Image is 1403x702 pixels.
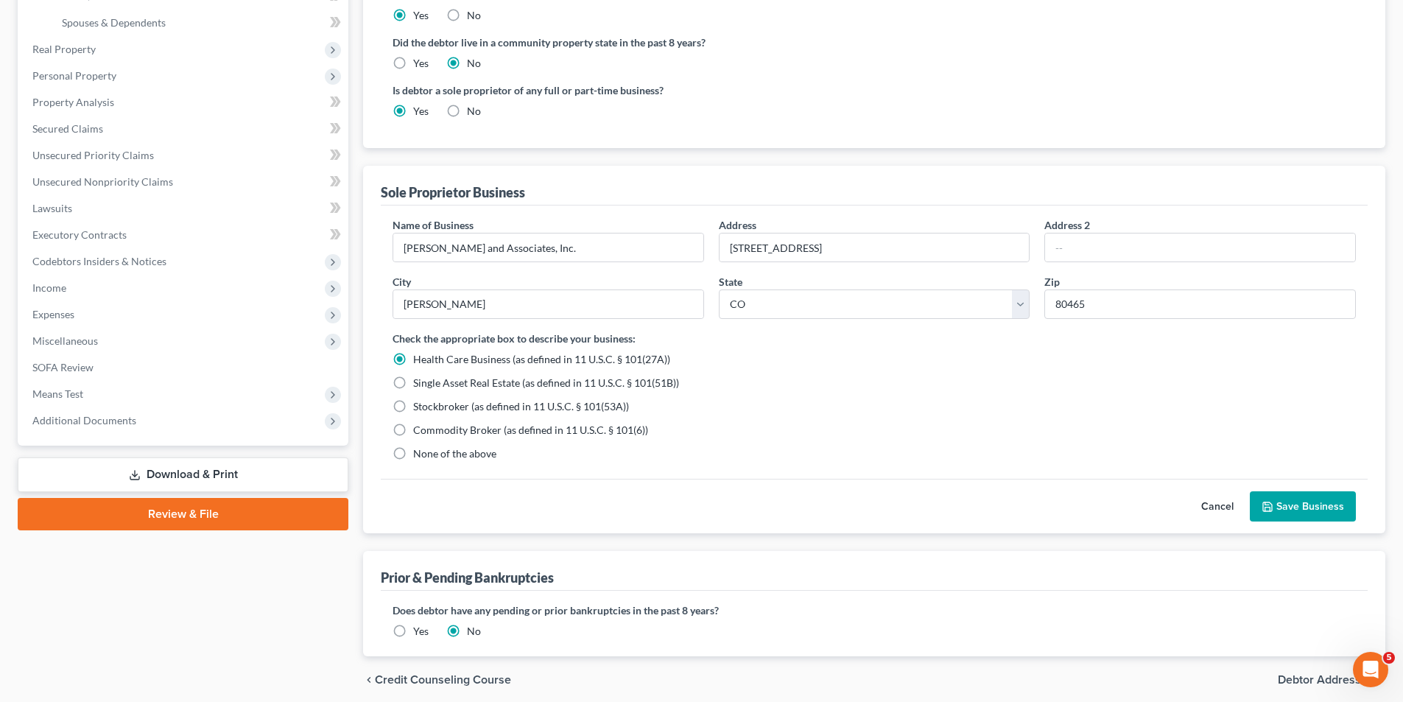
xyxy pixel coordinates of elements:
[32,175,173,188] span: Unsecured Nonpriority Claims
[1044,217,1090,233] label: Address 2
[32,43,96,55] span: Real Property
[32,387,83,400] span: Means Test
[413,447,496,460] span: None of the above
[393,35,1356,50] label: Did the debtor live in a community property state in the past 8 years?
[467,8,481,23] label: No
[32,334,98,347] span: Miscellaneous
[1044,274,1060,289] label: Zip
[1045,234,1355,262] input: --
[363,674,375,686] i: chevron_left
[1044,289,1356,319] input: XXXXX
[32,202,72,214] span: Lawsuits
[21,89,348,116] a: Property Analysis
[32,228,127,241] span: Executory Contracts
[50,10,348,36] a: Spouses & Dependents
[413,424,648,436] span: Commodity Broker (as defined in 11 U.S.C. § 101(6))
[21,116,348,142] a: Secured Claims
[413,56,429,71] label: Yes
[1278,674,1374,686] span: Debtor Addresses
[1383,652,1395,664] span: 5
[413,624,429,639] label: Yes
[393,219,474,231] span: Name of Business
[21,142,348,169] a: Unsecured Priority Claims
[1185,492,1250,522] button: Cancel
[32,414,136,427] span: Additional Documents
[393,274,411,289] label: City
[413,376,679,389] span: Single Asset Real Estate (as defined in 11 U.S.C. § 101(51B))
[18,498,348,530] a: Review & File
[32,149,154,161] span: Unsecured Priority Claims
[413,8,429,23] label: Yes
[393,603,1356,618] label: Does debtor have any pending or prior bankruptcies in the past 8 years?
[393,331,636,346] label: Check the appropriate box to describe your business:
[1278,674,1385,686] button: Debtor Addresses chevron_right
[467,104,481,119] label: No
[62,16,166,29] span: Spouses & Dependents
[32,308,74,320] span: Expenses
[375,674,511,686] span: Credit Counseling Course
[32,255,166,267] span: Codebtors Insiders & Notices
[21,169,348,195] a: Unsecured Nonpriority Claims
[18,457,348,492] a: Download & Print
[1250,491,1356,522] button: Save Business
[32,281,66,294] span: Income
[467,624,481,639] label: No
[381,183,525,201] div: Sole Proprietor Business
[32,361,94,373] span: SOFA Review
[413,400,629,413] span: Stockbroker (as defined in 11 U.S.C. § 101(53A))
[21,354,348,381] a: SOFA Review
[32,69,116,82] span: Personal Property
[21,195,348,222] a: Lawsuits
[413,104,429,119] label: Yes
[719,274,742,289] label: State
[381,569,554,586] div: Prior & Pending Bankruptcies
[21,222,348,248] a: Executory Contracts
[393,234,703,262] input: Enter name...
[467,56,481,71] label: No
[363,674,511,686] button: chevron_left Credit Counseling Course
[413,353,670,365] span: Health Care Business (as defined in 11 U.S.C. § 101(27A))
[719,217,756,233] label: Address
[393,83,867,98] label: Is debtor a sole proprietor of any full or part-time business?
[32,96,114,108] span: Property Analysis
[1353,652,1388,687] iframe: Intercom live chat
[720,234,1030,262] input: Enter address...
[393,290,703,318] input: Enter city..
[32,122,103,135] span: Secured Claims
